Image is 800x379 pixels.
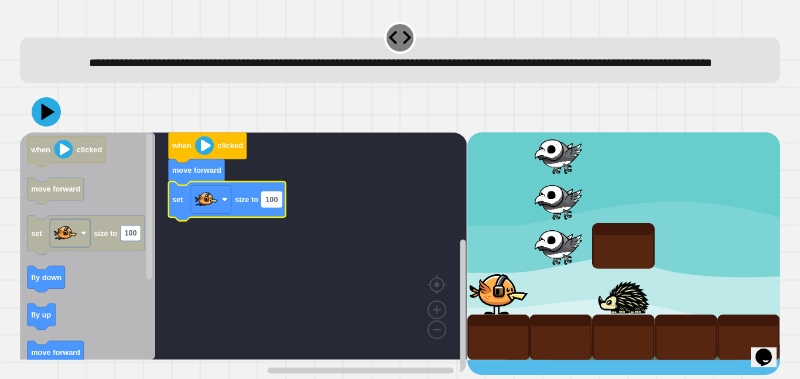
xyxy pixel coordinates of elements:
text: move forward [31,348,80,357]
text: when [172,141,192,150]
text: clicked [218,141,243,150]
text: 100 [265,195,278,204]
text: move forward [31,185,80,193]
div: Blockly Workspace [20,132,467,375]
text: size to [94,229,118,238]
text: move forward [172,166,221,175]
text: clicked [77,145,102,154]
text: fly down [31,273,61,282]
text: size to [235,195,258,204]
text: set [172,195,183,204]
text: 100 [125,229,137,238]
text: set [31,229,42,238]
text: when [30,145,50,154]
text: fly up [31,310,51,319]
iframe: chat widget [751,332,788,367]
